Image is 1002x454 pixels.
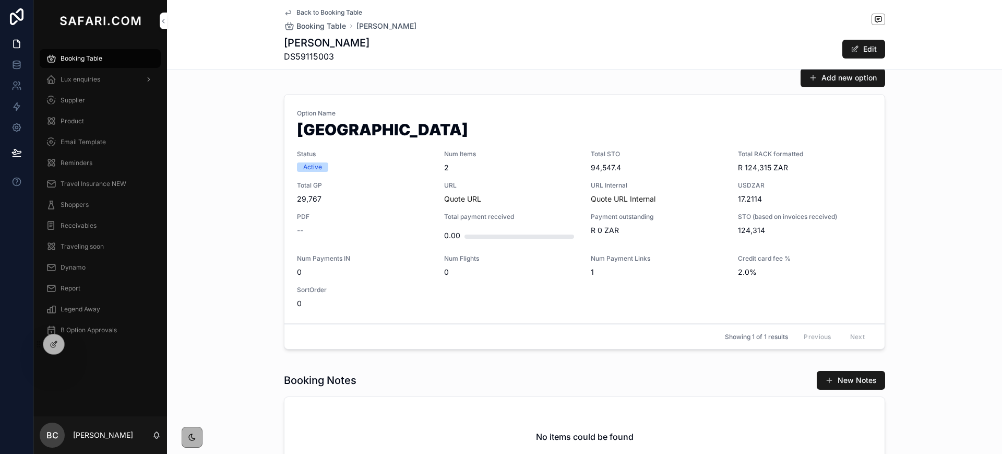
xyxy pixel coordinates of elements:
span: URL [444,181,579,190]
span: Email Template [61,138,106,146]
span: Num Payment Links [591,254,725,263]
span: SortOrder [297,286,432,294]
span: Travel Insurance NEW [61,180,126,188]
img: App logo [57,13,143,29]
a: Legend Away [40,300,161,319]
span: Reminders [61,159,92,167]
span: Status [297,150,432,158]
h1: [GEOGRAPHIC_DATA] [297,122,872,142]
a: Quote URL [444,194,481,203]
span: Total RACK formatted [738,150,873,158]
a: Product [40,112,161,131]
a: Back to Booking Table [284,8,362,17]
span: Total GP [297,181,432,190]
span: URL Internal [591,181,725,190]
button: New Notes [817,371,885,390]
span: Num Flights [444,254,579,263]
span: Report [61,284,80,293]
span: Payment outstanding [591,213,725,221]
span: Booking Table [296,21,346,31]
span: DS59115003 [284,50,369,63]
span: 1 [591,267,725,277]
span: PDF [297,213,432,221]
span: Option Name [297,109,872,118]
span: 17.2114 [738,194,873,204]
button: Edit [842,40,885,59]
a: Travel Insurance NEW [40,174,161,193]
span: 2 [444,162,579,173]
span: Num Payments IN [297,254,432,263]
div: 0.00 [444,225,460,246]
span: -- [297,225,303,236]
a: Shoppers [40,195,161,214]
div: Active [303,162,322,172]
button: Add new option [801,68,885,87]
a: Lux enquiries [40,70,161,89]
span: Credit card fee % [738,254,873,263]
span: Shoppers [61,201,89,209]
span: 29,767 [297,194,432,204]
a: Traveling soon [40,237,161,256]
span: Total payment received [444,213,579,221]
span: Traveling soon [61,242,104,251]
span: 0 [444,267,579,277]
a: Quote URL Internal [591,194,655,203]
h1: [PERSON_NAME] [284,36,369,50]
span: 124,314 [738,225,873,236]
span: Supplier [61,96,85,104]
span: 2.0% [738,267,873,277]
span: Receivables [61,222,97,230]
span: Lux enquiries [61,75,100,84]
span: Num Items [444,150,579,158]
span: R 0 ZAR [591,225,725,236]
h1: Booking Notes [284,373,356,388]
span: Dynamo [61,263,86,272]
h2: No items could be found [536,430,634,443]
a: Booking Table [40,49,161,68]
span: Legend Away [61,305,100,313]
a: Reminders [40,154,161,172]
a: Email Template [40,133,161,152]
span: Booking Table [61,54,102,63]
span: BC [46,429,58,441]
span: USDZAR [738,181,873,190]
a: Supplier [40,91,161,110]
span: Total STO [591,150,725,158]
span: Product [61,117,84,125]
div: scrollable content [33,42,167,353]
a: [PERSON_NAME] [356,21,416,31]
span: R 124,315 ZAR [738,162,873,173]
p: [PERSON_NAME] [73,430,133,440]
span: 0 [297,298,432,309]
a: Receivables [40,216,161,235]
span: STO (based on invoices received) [738,213,873,221]
a: Dynamo [40,258,161,277]
span: B Option Approvals [61,326,117,334]
a: Report [40,279,161,298]
a: Booking Table [284,21,346,31]
a: Option Name[GEOGRAPHIC_DATA]StatusActiveNum Items2Total STO94,547.4Total RACK formattedR 124,315 ... [284,95,885,324]
span: Back to Booking Table [296,8,362,17]
span: 94,547.4 [591,162,725,173]
a: B Option Approvals [40,321,161,340]
span: 0 [297,267,432,277]
span: Showing 1 of 1 results [725,333,788,341]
